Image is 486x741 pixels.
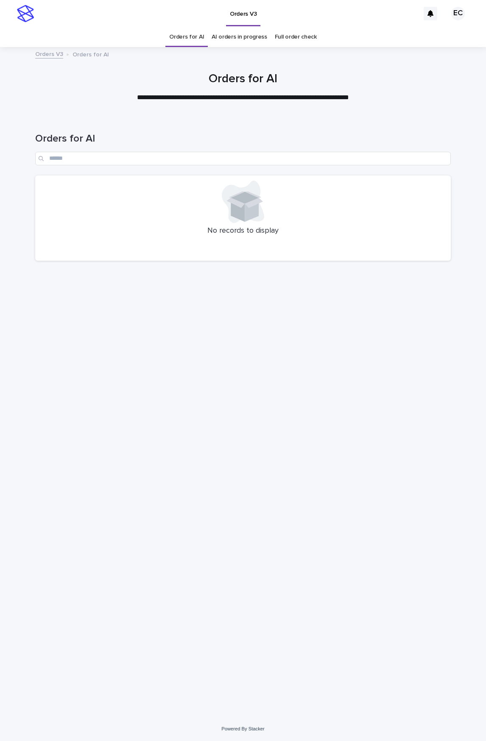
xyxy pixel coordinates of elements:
a: AI orders in progress [212,27,267,47]
img: stacker-logo-s-only.png [17,5,34,22]
p: No records to display [40,226,446,236]
a: Full order check [275,27,317,47]
div: EC [451,7,465,20]
a: Orders for AI [169,27,204,47]
input: Search [35,152,451,165]
a: Powered By Stacker [221,726,264,731]
p: Orders for AI [73,49,109,58]
a: Orders V3 [35,49,63,58]
h1: Orders for AI [35,72,451,86]
h1: Orders for AI [35,133,451,145]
